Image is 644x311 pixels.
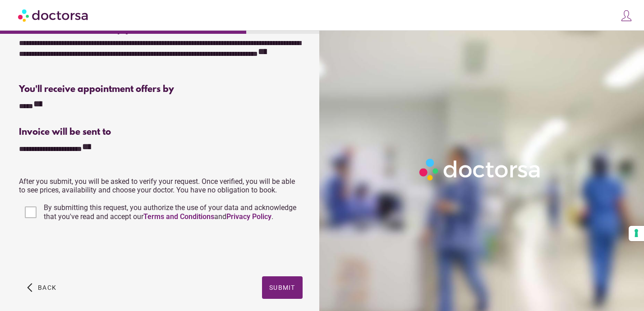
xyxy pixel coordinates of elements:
img: icons8-customer-100.png [620,9,633,22]
button: arrow_back_ios Back [23,276,60,299]
span: By submitting this request, you authorize the use of your data and acknowledge that you've read a... [44,203,296,221]
span: Submit [269,284,295,291]
a: Privacy Policy [226,212,271,221]
button: Submit [262,276,303,299]
iframe: reCAPTCHA [19,232,156,267]
button: Your consent preferences for tracking technologies [629,226,644,241]
div: Invoice will be sent to [19,127,302,137]
span: Back [38,284,56,291]
img: Logo-Doctorsa-trans-White-partial-flat.png [416,155,545,184]
a: Terms and Conditions [143,212,214,221]
div: You'll receive appointment offers by [19,84,302,95]
img: Doctorsa.com [18,5,89,25]
p: After you submit, you will be asked to verify your request. Once verified, you will be able to se... [19,177,302,194]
